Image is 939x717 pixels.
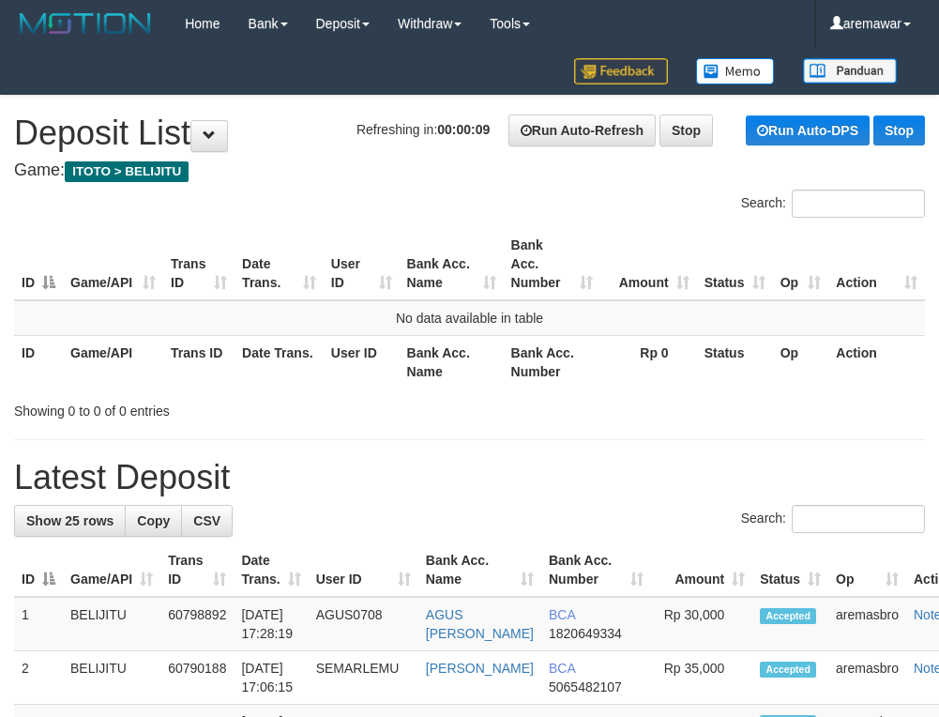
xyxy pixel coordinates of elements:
[309,543,418,597] th: User ID: activate to sort column ascending
[418,543,541,597] th: Bank Acc. Name: activate to sort column ascending
[773,228,829,300] th: Op: activate to sort column ascending
[504,335,600,389] th: Bank Acc. Number
[549,626,622,641] span: Copy 1820649334 to clipboard
[14,394,377,420] div: Showing 0 to 0 of 0 entries
[741,505,925,533] label: Search:
[549,679,622,694] span: Copy 5065482107 to clipboard
[741,190,925,218] label: Search:
[400,228,504,300] th: Bank Acc. Name: activate to sort column ascending
[63,228,163,300] th: Game/API: activate to sort column ascending
[828,651,906,705] td: aremasbro
[697,228,773,300] th: Status: activate to sort column ascending
[14,505,126,537] a: Show 25 rows
[651,597,752,651] td: Rp 30,000
[549,661,575,676] span: BCA
[309,597,418,651] td: AGUS0708
[163,335,235,389] th: Trans ID
[773,335,829,389] th: Op
[508,114,656,146] a: Run Auto-Refresh
[65,161,189,182] span: ITOTO > BELIJITU
[160,651,234,705] td: 60790188
[659,114,713,146] a: Stop
[696,58,775,84] img: Button%20Memo.svg
[760,662,816,678] span: Accepted
[14,9,157,38] img: MOTION_logo.png
[760,608,816,624] span: Accepted
[574,58,668,84] img: Feedback.jpg
[828,228,925,300] th: Action: activate to sort column ascending
[324,228,400,300] th: User ID: activate to sort column ascending
[26,513,114,528] span: Show 25 rows
[792,190,925,218] input: Search:
[426,607,534,641] a: AGUS [PERSON_NAME]
[873,115,925,145] a: Stop
[600,335,697,389] th: Rp 0
[63,597,160,651] td: BELIJITU
[160,597,234,651] td: 60798892
[356,122,490,137] span: Refreshing in:
[125,505,182,537] a: Copy
[541,543,651,597] th: Bank Acc. Number: activate to sort column ascending
[160,543,234,597] th: Trans ID: activate to sort column ascending
[504,228,600,300] th: Bank Acc. Number: activate to sort column ascending
[181,505,233,537] a: CSV
[63,651,160,705] td: BELIJITU
[235,228,324,300] th: Date Trans.: activate to sort column ascending
[14,597,63,651] td: 1
[752,543,828,597] th: Status: activate to sort column ascending
[437,122,490,137] strong: 00:00:09
[426,661,534,676] a: [PERSON_NAME]
[163,228,235,300] th: Trans ID: activate to sort column ascending
[309,651,418,705] td: SEMARLEMU
[63,543,160,597] th: Game/API: activate to sort column ascending
[234,597,308,651] td: [DATE] 17:28:19
[14,161,925,180] h4: Game:
[193,513,220,528] span: CSV
[235,335,324,389] th: Date Trans.
[234,651,308,705] td: [DATE] 17:06:15
[549,607,575,622] span: BCA
[803,58,897,84] img: panduan.png
[14,543,63,597] th: ID: activate to sort column descending
[600,228,697,300] th: Amount: activate to sort column ascending
[14,300,925,336] td: No data available in table
[400,335,504,389] th: Bank Acc. Name
[651,543,752,597] th: Amount: activate to sort column ascending
[697,335,773,389] th: Status
[234,543,308,597] th: Date Trans.: activate to sort column ascending
[828,335,925,389] th: Action
[792,505,925,533] input: Search:
[14,459,925,496] h1: Latest Deposit
[324,335,400,389] th: User ID
[63,335,163,389] th: Game/API
[828,597,906,651] td: aremasbro
[651,651,752,705] td: Rp 35,000
[14,651,63,705] td: 2
[137,513,170,528] span: Copy
[746,115,870,145] a: Run Auto-DPS
[14,228,63,300] th: ID: activate to sort column descending
[14,335,63,389] th: ID
[14,114,925,152] h1: Deposit List
[828,543,906,597] th: Op: activate to sort column ascending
